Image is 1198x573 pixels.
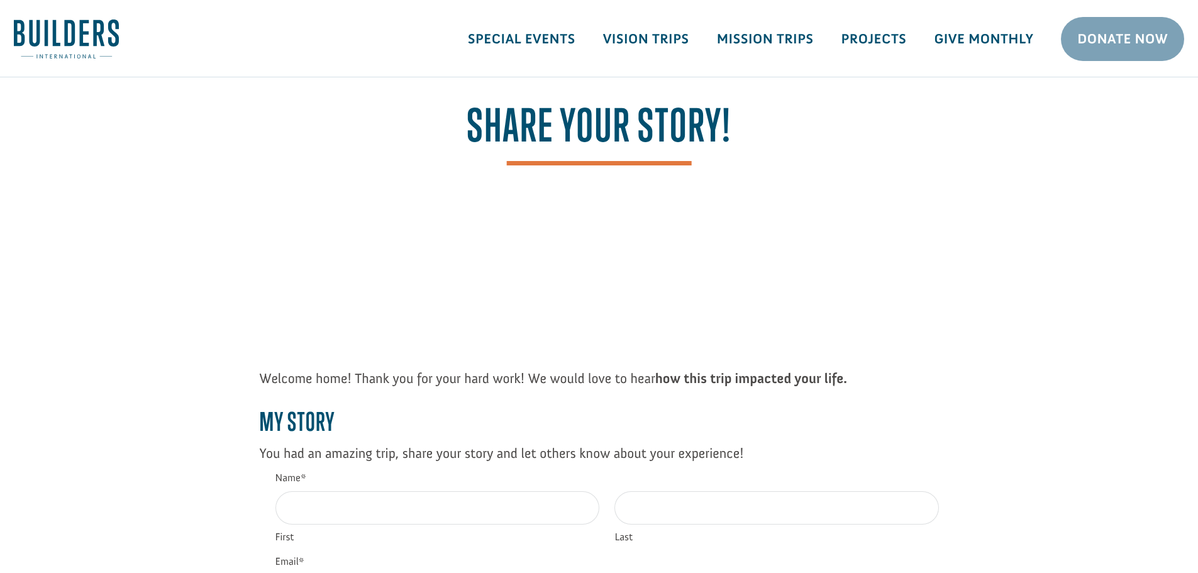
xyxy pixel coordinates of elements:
strong: how this trip impacted your life. [655,370,847,387]
p: You had an amazing trip, share your story and let others know about your experience! [260,443,939,464]
h3: My Story [260,407,939,443]
label: Name [275,473,939,484]
label: Last [614,532,938,543]
img: Builders International [14,19,119,58]
a: Vision Trips [589,21,703,57]
label: First [275,532,599,543]
a: Special Events [454,21,589,57]
a: Give Monthly [920,21,1047,57]
p: Welcome home! Thank you for your hard work! We would love to hear [260,368,939,389]
span: Share your story! [467,99,731,165]
label: Email [275,557,939,567]
a: Donate Now [1061,17,1184,61]
a: Mission Trips [703,21,828,57]
a: Projects [828,21,921,57]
